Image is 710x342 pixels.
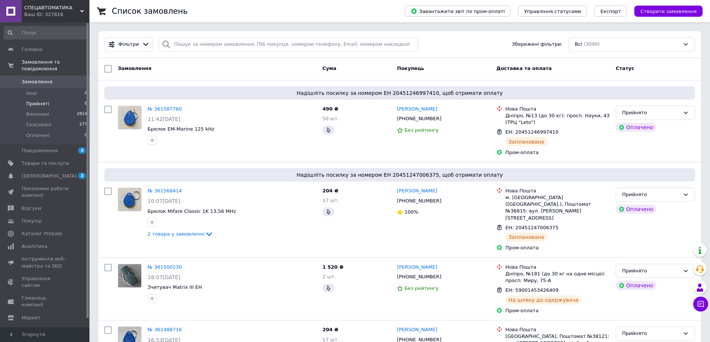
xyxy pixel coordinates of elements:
span: Покупець [397,65,424,71]
div: Прийнято [622,191,680,199]
div: Прийнято [622,267,680,275]
a: [PERSON_NAME] [397,326,437,333]
span: Оплачені [26,132,50,139]
a: № 361568414 [148,188,182,194]
span: 18:07[DATE] [148,274,180,280]
span: 0 [85,132,87,139]
span: Повідомлення [22,147,58,154]
span: Відгуки [22,205,41,212]
button: Експорт [594,6,627,17]
span: [DEMOGRAPHIC_DATA] [22,173,77,179]
div: Прийнято [622,330,680,338]
span: Показники роботи компанії [22,185,69,199]
span: Виконані [26,111,49,118]
a: Брелок Mifare Classic 1K 13,56 MHz [148,208,236,214]
a: № 361500230 [148,264,182,270]
span: ЕН: 20451246997410 [505,129,558,135]
span: 100% [404,209,418,215]
h1: Список замовлень [112,7,187,16]
span: 0 [85,90,87,97]
div: Дніпро, №181 (до 30 кг на одне місце): просп. Миру, 75-А [505,271,610,284]
span: Замовлення [22,79,53,85]
span: Збережені фільтри: [512,41,562,48]
span: Без рейтингу [404,127,439,133]
span: СПЕЦАВТОМАТИКА [24,4,80,11]
span: 204 ₴ [322,188,338,194]
div: Пром-оплата [505,149,610,156]
span: Завантажити звіт по пром-оплаті [411,8,505,15]
span: Гаманець компанії [22,295,69,308]
div: Нова Пошта [505,326,610,333]
span: Аналітика [22,243,47,250]
span: Надішліть посилку за номером ЕН 20451246997410, щоб отримати оплату [107,89,692,97]
span: Інструменти веб-майстра та SEO [22,256,69,269]
span: ЕН: 59001453426409 [505,287,558,293]
span: Без рейтингу [404,285,439,291]
a: Брелок EM-Marine 125 kHz [148,126,214,132]
span: 3 [78,147,86,154]
div: На шляху до одержувача [505,295,581,304]
div: Нова Пошта [505,106,610,112]
span: 3 [78,173,86,179]
span: Скасовані [26,121,51,128]
button: Чат з покупцем [693,297,708,311]
a: № 361488716 [148,327,182,332]
span: 17 шт. [322,198,339,203]
span: 277 [79,121,87,128]
button: Створити замовлення [634,6,703,17]
span: 50 шт. [322,116,339,121]
span: 2814 [77,111,87,118]
span: 2 шт. [322,274,336,279]
span: 10:07[DATE] [148,198,180,204]
span: 204 ₴ [322,327,338,332]
span: Всі [575,41,582,48]
div: м. [GEOGRAPHIC_DATA] ([GEOGRAPHIC_DATA].), Поштомат №36815: вул. [PERSON_NAME][STREET_ADDRESS] [505,194,610,221]
span: Створити замовлення [640,9,697,14]
span: Покупці [22,218,42,224]
div: Пром-оплата [505,244,610,251]
span: Головна [22,46,42,53]
div: [PHONE_NUMBER] [395,114,443,124]
div: Ваш ID: 327818 [24,11,89,18]
a: Фото товару [118,106,142,130]
div: Заплановано [505,137,548,146]
button: Завантажити звіт по пром-оплаті [405,6,511,17]
span: Прийняті [26,100,49,107]
div: Дніпро, №13 (до 30 кг): просп. Науки, 43 (ТРЦ "Leto") [505,112,610,126]
div: Заплановано [505,233,548,242]
div: Прийнято [622,109,680,117]
span: 11:42[DATE] [148,116,180,122]
a: Зчитувач Matrix III EH [148,284,202,290]
a: [PERSON_NAME] [397,106,437,113]
span: Маркет [22,314,41,321]
input: Пошук [4,26,88,39]
span: ЕН: 20451247006375 [505,225,558,230]
div: Оплачено [616,281,656,290]
span: Статус [616,65,634,71]
span: 490 ₴ [322,106,338,112]
a: Фото товару [118,264,142,288]
div: Нова Пошта [505,188,610,194]
img: Фото товару [118,264,141,287]
a: [PERSON_NAME] [397,188,437,195]
span: Товари та послуги [22,160,69,167]
span: Доставка та оплата [496,65,552,71]
div: Пром-оплата [505,307,610,314]
div: Оплачено [616,123,656,132]
span: Експорт [600,9,621,14]
span: Надішліть посилку за номером ЕН 20451247006375, щоб отримати оплату [107,171,692,179]
button: Управління статусами [518,6,587,17]
a: 2 товара у замовленні [148,231,214,237]
img: Фото товару [118,106,141,129]
span: Каталог ProSale [22,230,62,237]
a: [PERSON_NAME] [397,264,437,271]
span: 1 520 ₴ [322,264,343,270]
img: Фото товару [118,188,141,211]
span: 2 товара у замовленні [148,231,205,237]
span: 8 [85,100,87,107]
div: [PHONE_NUMBER] [395,196,443,206]
span: Фільтри [119,41,139,48]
